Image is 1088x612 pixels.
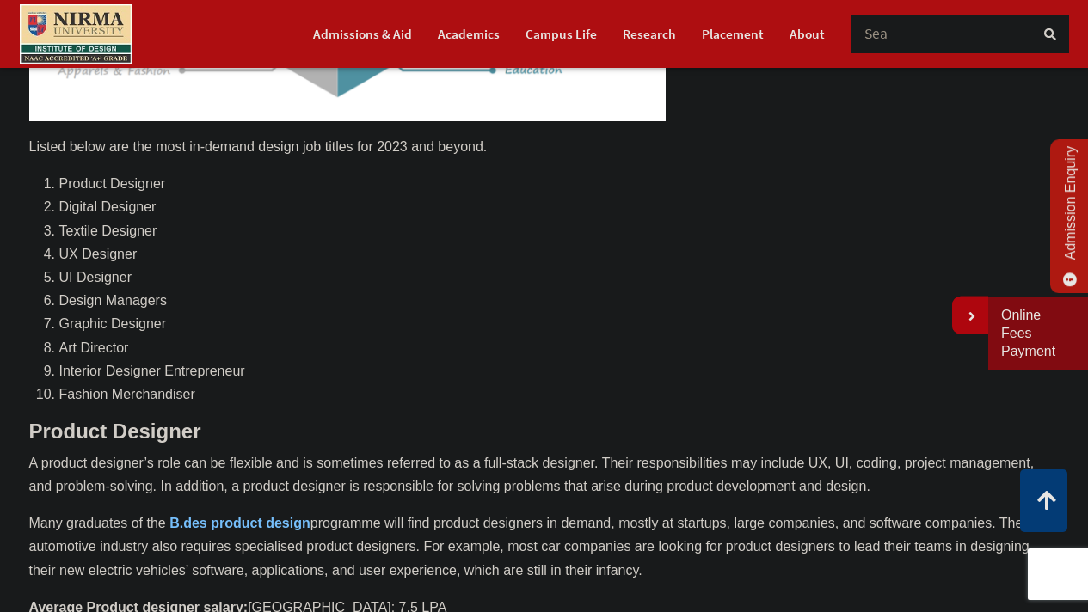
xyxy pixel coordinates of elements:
[438,19,500,49] a: Academics
[20,4,132,64] img: main_logo
[29,451,1060,498] p: A product designer’s role can be flexible and is sometimes referred to as a full-stack designer. ...
[526,19,597,49] a: Campus Life
[59,312,1060,335] li: Graphic Designer
[59,382,1060,406] li: Fashion Merchandiser
[29,135,1060,158] p: Listed below are the most in-demand design job titles for 2023 and beyond.
[59,219,1060,242] li: Textile Designer
[59,289,1060,312] li: Design Managers
[702,19,764,49] a: Placement
[864,24,888,43] span: Sea
[623,19,676,49] a: Research
[313,19,412,49] a: Admissions & Aid
[790,19,825,49] a: About
[169,516,310,530] a: B.des product design
[59,359,1060,382] li: Interior Designer Entrepreneur
[59,242,1060,266] li: UX Designer
[59,336,1060,359] li: Art Director
[59,266,1060,289] li: UI Designer
[59,172,1060,195] li: Product Designer
[1001,307,1075,360] a: Online Fees Payment
[29,511,1060,582] p: Many graduates of the programme will find product designers in demand, mostly at startups, large ...
[59,195,1060,218] li: Digital Designer
[29,419,201,443] strong: Product Designer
